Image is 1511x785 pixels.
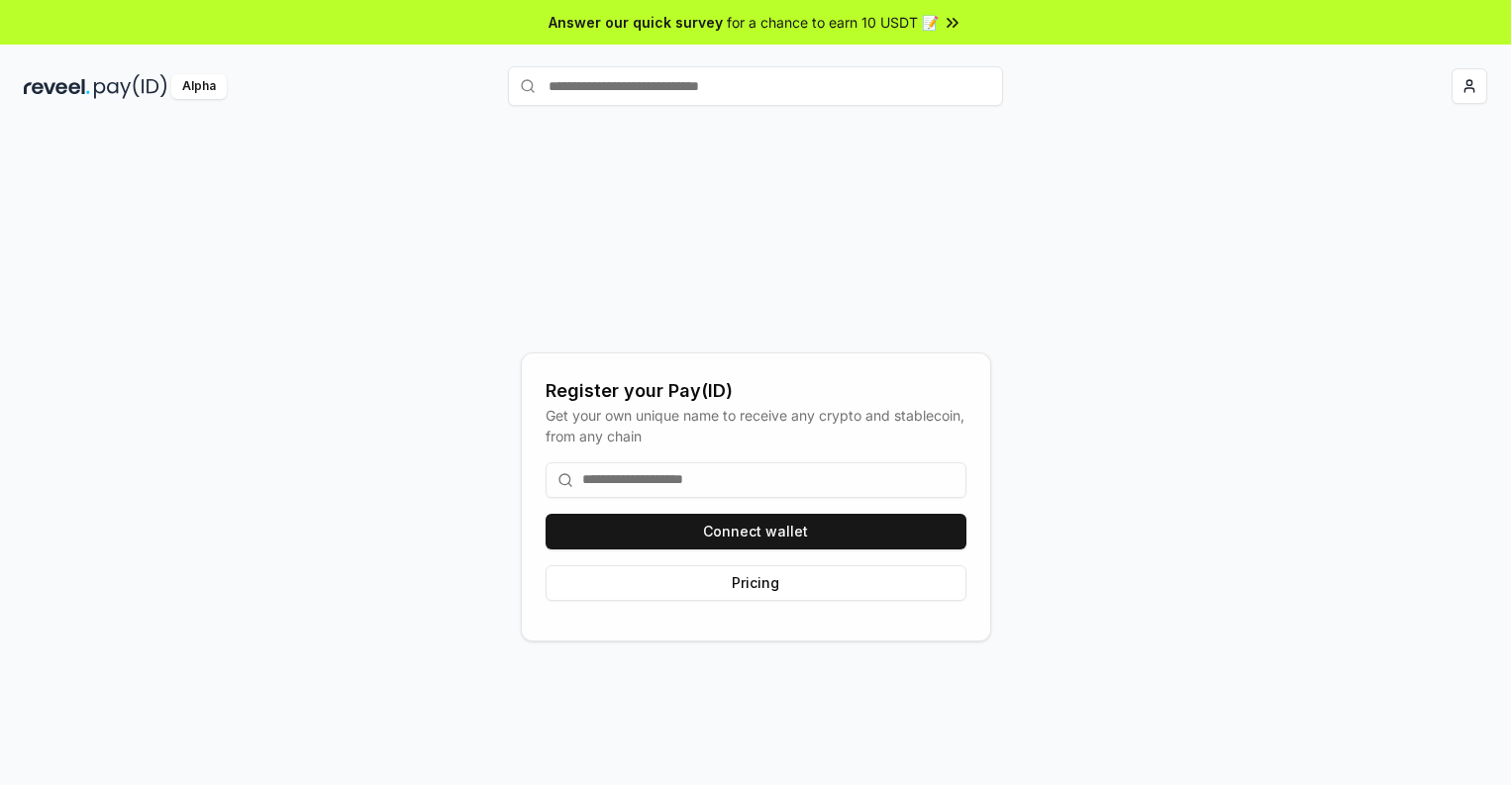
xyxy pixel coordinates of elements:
div: Alpha [171,74,227,99]
div: Register your Pay(ID) [546,377,966,405]
button: Connect wallet [546,514,966,549]
span: Answer our quick survey [549,12,723,33]
img: pay_id [94,74,167,99]
div: Get your own unique name to receive any crypto and stablecoin, from any chain [546,405,966,446]
span: for a chance to earn 10 USDT 📝 [727,12,939,33]
img: reveel_dark [24,74,90,99]
button: Pricing [546,565,966,601]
